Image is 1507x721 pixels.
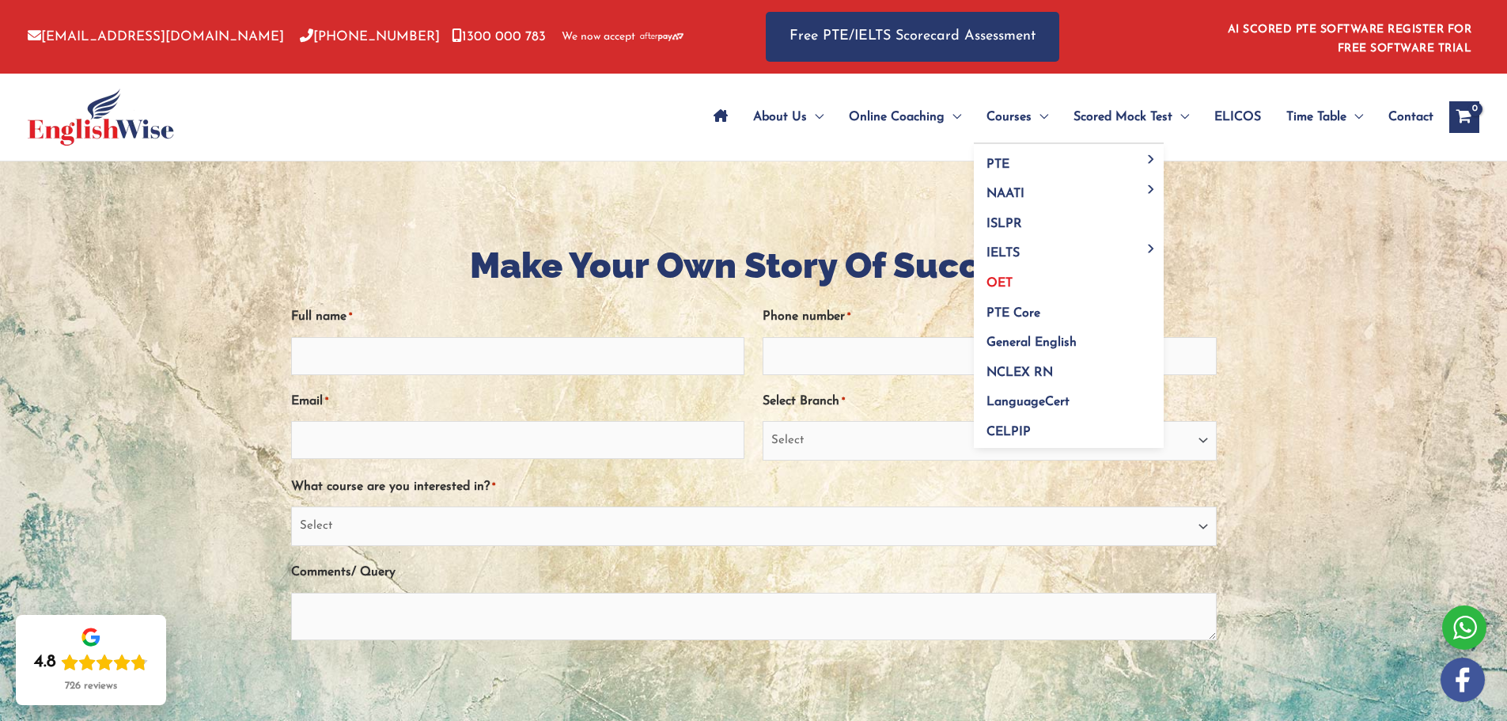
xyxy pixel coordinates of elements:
[1286,89,1346,145] span: Time Table
[986,158,1009,171] span: PTE
[974,352,1164,382] a: NCLEX RN
[986,277,1013,290] span: OET
[849,89,945,145] span: Online Coaching
[974,264,1164,294] a: OET
[291,304,352,330] label: Full name
[34,651,56,674] div: 4.8
[836,89,974,145] a: Online CoachingMenu Toggle
[1228,24,1472,55] a: AI SCORED PTE SOFTWARE REGISTER FOR FREE SOFTWARE TRIAL
[986,188,1024,200] span: NAATI
[986,396,1070,408] span: LanguageCert
[974,412,1164,448] a: CELPIP
[1142,155,1161,164] span: Menu Toggle
[65,680,117,693] div: 726 reviews
[986,247,1020,260] span: IELTS
[974,203,1164,233] a: ISLPR
[974,174,1164,204] a: NAATIMenu Toggle
[763,389,845,415] label: Select Branch
[1274,89,1376,145] a: Time TableMenu Toggle
[986,307,1040,320] span: PTE Core
[986,336,1077,349] span: General English
[562,29,635,45] span: We now accept
[974,144,1164,174] a: PTEMenu Toggle
[753,89,807,145] span: About Us
[974,293,1164,323] a: PTE Core
[1202,89,1274,145] a: ELICOS
[945,89,961,145] span: Menu Toggle
[291,241,1217,290] h1: Make Your Own Story Of Success
[974,233,1164,264] a: IELTSMenu Toggle
[452,30,546,44] a: 1300 000 783
[701,89,1433,145] nav: Site Navigation: Main Menu
[1346,89,1363,145] span: Menu Toggle
[986,366,1053,379] span: NCLEX RN
[28,89,174,146] img: cropped-ew-logo
[1214,89,1261,145] span: ELICOS
[34,651,148,674] div: Rating: 4.8 out of 5
[974,382,1164,412] a: LanguageCert
[807,89,824,145] span: Menu Toggle
[1388,89,1433,145] span: Contact
[740,89,836,145] a: About UsMenu Toggle
[1218,11,1479,63] aside: Header Widget 1
[1172,89,1189,145] span: Menu Toggle
[986,218,1022,230] span: ISLPR
[291,389,328,415] label: Email
[1073,89,1172,145] span: Scored Mock Test
[291,560,396,586] label: Comments/ Query
[986,89,1032,145] span: Courses
[1449,101,1479,133] a: View Shopping Cart, empty
[28,30,284,44] a: [EMAIL_ADDRESS][DOMAIN_NAME]
[1142,184,1161,193] span: Menu Toggle
[300,30,440,44] a: [PHONE_NUMBER]
[1142,244,1161,252] span: Menu Toggle
[640,32,683,41] img: Afterpay-Logo
[986,426,1031,438] span: CELPIP
[1441,658,1485,702] img: white-facebook.png
[974,89,1061,145] a: CoursesMenu Toggle
[291,474,495,500] label: What course are you interested in?
[1032,89,1048,145] span: Menu Toggle
[974,323,1164,353] a: General English
[1061,89,1202,145] a: Scored Mock TestMenu Toggle
[1376,89,1433,145] a: Contact
[766,12,1059,62] a: Free PTE/IELTS Scorecard Assessment
[763,304,850,330] label: Phone number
